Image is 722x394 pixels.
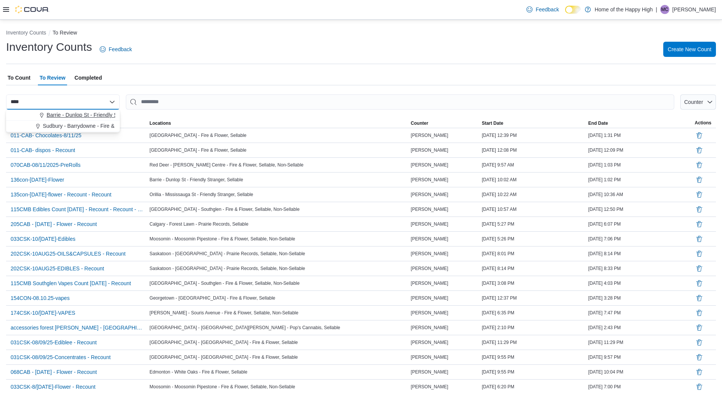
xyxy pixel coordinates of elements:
div: [DATE] 10:04 PM [587,367,693,377]
span: [PERSON_NAME] [411,369,448,375]
div: [DATE] 11:29 PM [480,338,587,347]
div: [DATE] 1:02 PM [587,175,693,184]
span: Feedback [536,6,559,13]
a: Feedback [97,42,135,57]
button: To Review [53,30,77,36]
span: 031CSK-08/09/25-Concentrates - Recount [11,353,111,361]
span: [PERSON_NAME] [411,384,448,390]
span: 202CSK-10AUG25-EDIBLES - Recount [11,265,104,272]
div: Saskatoon - [GEOGRAPHIC_DATA] - Prairie Records, Sellable, Non-Sellable [148,249,409,258]
span: 154CON-08.10.25-vapes [11,294,70,302]
button: Delete [695,205,704,214]
p: | [656,5,657,14]
span: accessories forest [PERSON_NAME] - [GEOGRAPHIC_DATA] - [GEOGRAPHIC_DATA][PERSON_NAME] - [GEOGRAPH... [11,324,144,331]
span: MC [661,5,669,14]
span: [PERSON_NAME] [411,310,448,316]
button: Delete [695,367,704,377]
span: 011-CAB- Chocolates-8/11/25 [11,132,81,139]
div: [DATE] 9:57 AM [480,160,587,170]
button: 033CSK-10/[DATE]-Edibles [8,233,78,245]
div: [GEOGRAPHIC_DATA] - Fire & Flower, Sellable [148,131,409,140]
button: Counter [680,94,716,110]
button: Delete [695,308,704,317]
a: Feedback [523,2,562,17]
button: 011-CAB- Chocolates-8/11/25 [8,130,85,141]
span: 068CAB - [DATE] - Flower - Recount [11,368,97,376]
button: 068CAB - [DATE] - Flower - Recount [8,366,100,378]
div: Moosomin - Moosomin Pipestone - Fire & Flower, Sellable, Non-Sellable [148,382,409,391]
button: 205CAB - [DATE] - Flower - Recount [8,218,100,230]
button: 135con-[DATE]-flower - Recount - Recount [8,189,114,200]
div: [DATE] 10:02 AM [480,175,587,184]
div: Choose from the following options [6,110,120,132]
button: Start Date [480,119,587,128]
div: [GEOGRAPHIC_DATA] - Fire & Flower, Sellable [148,146,409,155]
button: 033CSK-8/[DATE]-Flower - Recount [8,381,99,392]
div: [DATE] 12:39 PM [480,131,587,140]
button: Delete [695,146,704,155]
button: Delete [695,175,704,184]
span: [PERSON_NAME] [411,325,448,331]
button: 202CSK-10AUG25-EDIBLES - Recount [8,263,107,274]
button: Delete [695,249,704,258]
button: 070CAB-08/11/2025-PreRolls [8,159,83,171]
div: [DATE] 11:29 PM [587,338,693,347]
span: 033CSK-8/[DATE]-Flower - Recount [11,383,96,391]
div: [DATE] 9:57 PM [587,353,693,362]
button: 115CMB Edibles Count [DATE] - Recount - Recount - Recount [8,204,147,215]
button: Delete [695,234,704,243]
button: Create New Count [663,42,716,57]
div: [GEOGRAPHIC_DATA] - Southglen - Fire & Flower, Sellable, Non-Sellable [148,205,409,214]
div: [DATE] 2:43 PM [587,323,693,332]
div: [DATE] 6:07 PM [587,220,693,229]
button: Close list of options [109,99,115,105]
span: Counter [684,99,703,105]
div: [PERSON_NAME] - Souris Avenue - Fire & Flower, Sellable, Non-Sellable [148,308,409,317]
div: [DATE] 3:28 PM [587,294,693,303]
button: Delete [695,264,704,273]
div: [DATE] 7:00 PM [587,382,693,391]
div: Orillia - Mississauga St - Friendly Stranger, Sellable [148,190,409,199]
button: 031CSK-08/09/25-Ediblee - Recount [8,337,100,348]
span: Sudbury - Barrydowne - Fire & Flower [43,122,132,130]
button: 011-CAB- dispos - Recount [8,144,78,156]
span: 011-CAB- dispos - Recount [11,146,75,154]
button: Delete [695,220,704,229]
span: To Review [39,70,65,85]
button: Delete [695,190,704,199]
div: [DATE] 12:37 PM [480,294,587,303]
div: [DATE] 8:14 PM [480,264,587,273]
div: [DATE] 6:20 PM [480,382,587,391]
div: Calgary - Forest Lawn - Prairie Records, Sellable [148,220,409,229]
span: [PERSON_NAME] [411,192,448,198]
button: 031CSK-08/09/25-Concentrates - Recount [8,352,114,363]
div: Georgetown - [GEOGRAPHIC_DATA] - Fire & Flower, Sellable [148,294,409,303]
div: [DATE] 9:55 PM [480,367,587,377]
button: Delete [695,279,704,288]
span: Actions [695,120,711,126]
span: [PERSON_NAME] [411,280,448,286]
div: [DATE] 7:06 PM [587,234,693,243]
button: 202CSK-10AUG25-OILS&CAPSULES - Recount [8,248,128,259]
div: Moosomin - Moosomin Pipestone - Fire & Flower, Sellable, Non-Sellable [148,234,409,243]
div: [GEOGRAPHIC_DATA] - [GEOGRAPHIC_DATA] - Fire & Flower, Sellable [148,353,409,362]
button: 136con-[DATE]-Flower [8,174,67,185]
span: [PERSON_NAME] [411,265,448,272]
div: [DATE] 4:03 PM [587,279,693,288]
h1: Inventory Counts [6,39,92,55]
div: [GEOGRAPHIC_DATA] - Southglen - Fire & Flower, Sellable, Non-Sellable [148,279,409,288]
span: 135con-[DATE]-flower - Recount - Recount [11,191,111,198]
span: [PERSON_NAME] [411,221,448,227]
button: Locations [148,119,409,128]
span: Completed [75,70,102,85]
span: 202CSK-10AUG25-OILS&CAPSULES - Recount [11,250,125,257]
div: [DATE] 7:47 PM [587,308,693,317]
div: Red Deer - [PERSON_NAME] Centre - Fire & Flower, Sellable, Non-Sellable [148,160,409,170]
span: To Count [8,70,30,85]
div: [DATE] 10:57 AM [480,205,587,214]
span: Locations [150,120,171,126]
span: [PERSON_NAME] [411,339,448,345]
div: [DATE] 10:22 AM [480,190,587,199]
span: Counter [411,120,428,126]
